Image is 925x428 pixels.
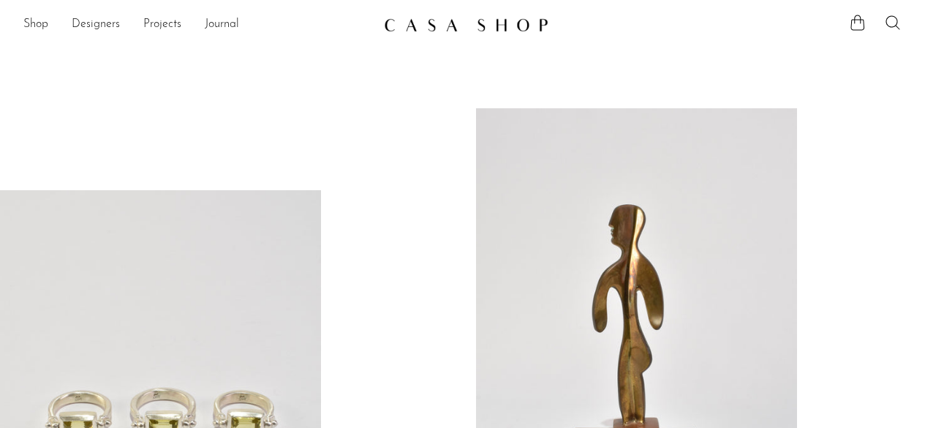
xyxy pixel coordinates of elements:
[72,15,120,34] a: Designers
[143,15,181,34] a: Projects
[23,12,372,37] ul: NEW HEADER MENU
[23,12,372,37] nav: Desktop navigation
[205,15,239,34] a: Journal
[23,15,48,34] a: Shop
